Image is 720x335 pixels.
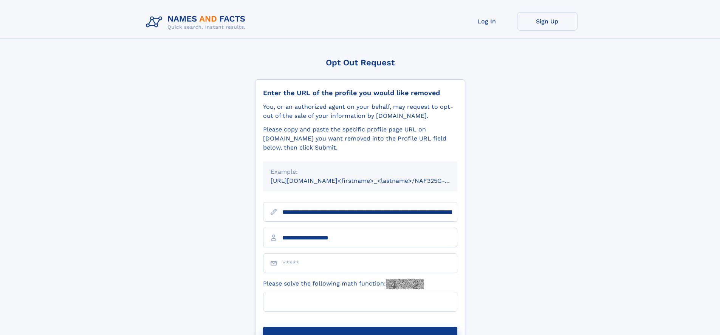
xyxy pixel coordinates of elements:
[263,89,457,97] div: Enter the URL of the profile you would like removed
[271,177,472,184] small: [URL][DOMAIN_NAME]<firstname>_<lastname>/NAF325G-xxxxxxxx
[271,167,450,176] div: Example:
[263,279,424,289] label: Please solve the following math function:
[457,12,517,31] a: Log In
[517,12,578,31] a: Sign Up
[263,125,457,152] div: Please copy and paste the specific profile page URL on [DOMAIN_NAME] you want removed into the Pr...
[143,12,252,32] img: Logo Names and Facts
[263,102,457,120] div: You, or an authorized agent on your behalf, may request to opt-out of the sale of your informatio...
[255,58,465,67] div: Opt Out Request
